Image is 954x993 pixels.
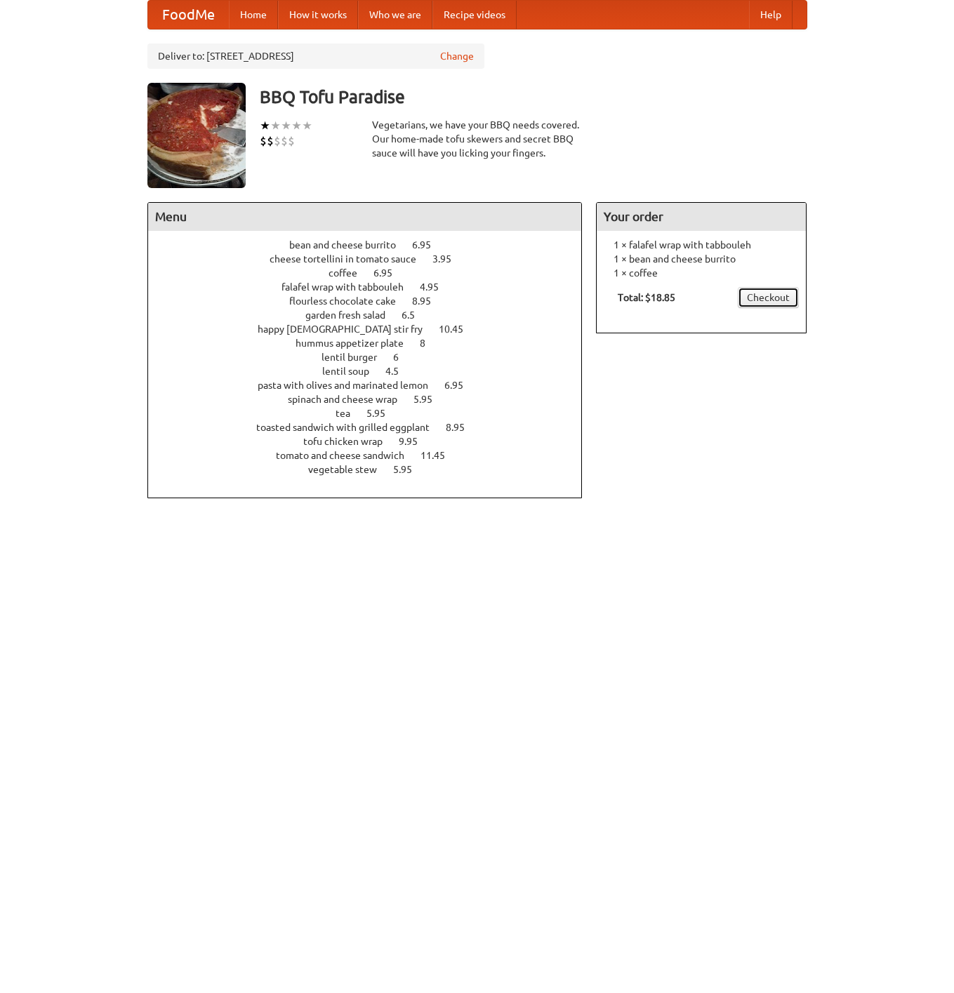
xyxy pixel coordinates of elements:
[281,133,288,149] li: $
[276,450,418,461] span: tomato and cheese sandwich
[372,118,583,160] div: Vegetarians, we have your BBQ needs covered. Our home-made tofu skewers and secret BBQ sauce will...
[618,292,675,303] b: Total: $18.85
[148,203,582,231] h4: Menu
[385,366,413,377] span: 4.5
[440,49,474,63] a: Change
[373,267,406,279] span: 6.95
[399,436,432,447] span: 9.95
[420,338,439,349] span: 8
[412,295,445,307] span: 8.95
[258,380,442,391] span: pasta with olives and marinated lemon
[329,267,418,279] a: coffee 6.95
[289,295,457,307] a: flourless chocolate cake 8.95
[274,133,281,149] li: $
[281,118,291,133] li: ★
[147,83,246,188] img: angular.jpg
[413,394,446,405] span: 5.95
[336,408,364,419] span: tea
[270,118,281,133] li: ★
[322,352,391,363] span: lentil burger
[270,253,430,265] span: cheese tortellini in tomato sauce
[288,394,411,405] span: spinach and cheese wrap
[289,239,410,251] span: bean and cheese burrito
[288,133,295,149] li: $
[420,281,453,293] span: 4.95
[267,133,274,149] li: $
[303,436,444,447] a: tofu chicken wrap 9.95
[393,352,413,363] span: 6
[322,352,425,363] a: lentil burger 6
[148,1,229,29] a: FoodMe
[366,408,399,419] span: 5.95
[446,422,479,433] span: 8.95
[420,450,459,461] span: 11.45
[439,324,477,335] span: 10.45
[402,309,429,321] span: 6.5
[393,464,426,475] span: 5.95
[597,203,806,231] h4: Your order
[604,266,799,280] li: 1 × coffee
[412,239,445,251] span: 6.95
[289,295,410,307] span: flourless chocolate cake
[322,366,425,377] a: lentil soup 4.5
[289,239,457,251] a: bean and cheese burrito 6.95
[305,309,441,321] a: garden fresh salad 6.5
[256,422,491,433] a: toasted sandwich with grilled eggplant 8.95
[303,436,397,447] span: tofu chicken wrap
[281,281,418,293] span: falafel wrap with tabbouleh
[258,324,437,335] span: happy [DEMOGRAPHIC_DATA] stir fry
[308,464,391,475] span: vegetable stew
[738,287,799,308] a: Checkout
[336,408,411,419] a: tea 5.95
[291,118,302,133] li: ★
[329,267,371,279] span: coffee
[604,238,799,252] li: 1 × falafel wrap with tabbouleh
[296,338,451,349] a: hummus appetizer plate 8
[278,1,358,29] a: How it works
[322,366,383,377] span: lentil soup
[308,464,438,475] a: vegetable stew 5.95
[288,394,458,405] a: spinach and cheese wrap 5.95
[296,338,418,349] span: hummus appetizer plate
[276,450,471,461] a: tomato and cheese sandwich 11.45
[444,380,477,391] span: 6.95
[260,133,267,149] li: $
[258,324,489,335] a: happy [DEMOGRAPHIC_DATA] stir fry 10.45
[260,83,807,111] h3: BBQ Tofu Paradise
[432,253,465,265] span: 3.95
[281,281,465,293] a: falafel wrap with tabbouleh 4.95
[749,1,793,29] a: Help
[260,118,270,133] li: ★
[305,309,399,321] span: garden fresh salad
[302,118,312,133] li: ★
[147,44,484,69] div: Deliver to: [STREET_ADDRESS]
[258,380,489,391] a: pasta with olives and marinated lemon 6.95
[229,1,278,29] a: Home
[256,422,444,433] span: toasted sandwich with grilled eggplant
[358,1,432,29] a: Who we are
[432,1,517,29] a: Recipe videos
[270,253,477,265] a: cheese tortellini in tomato sauce 3.95
[604,252,799,266] li: 1 × bean and cheese burrito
